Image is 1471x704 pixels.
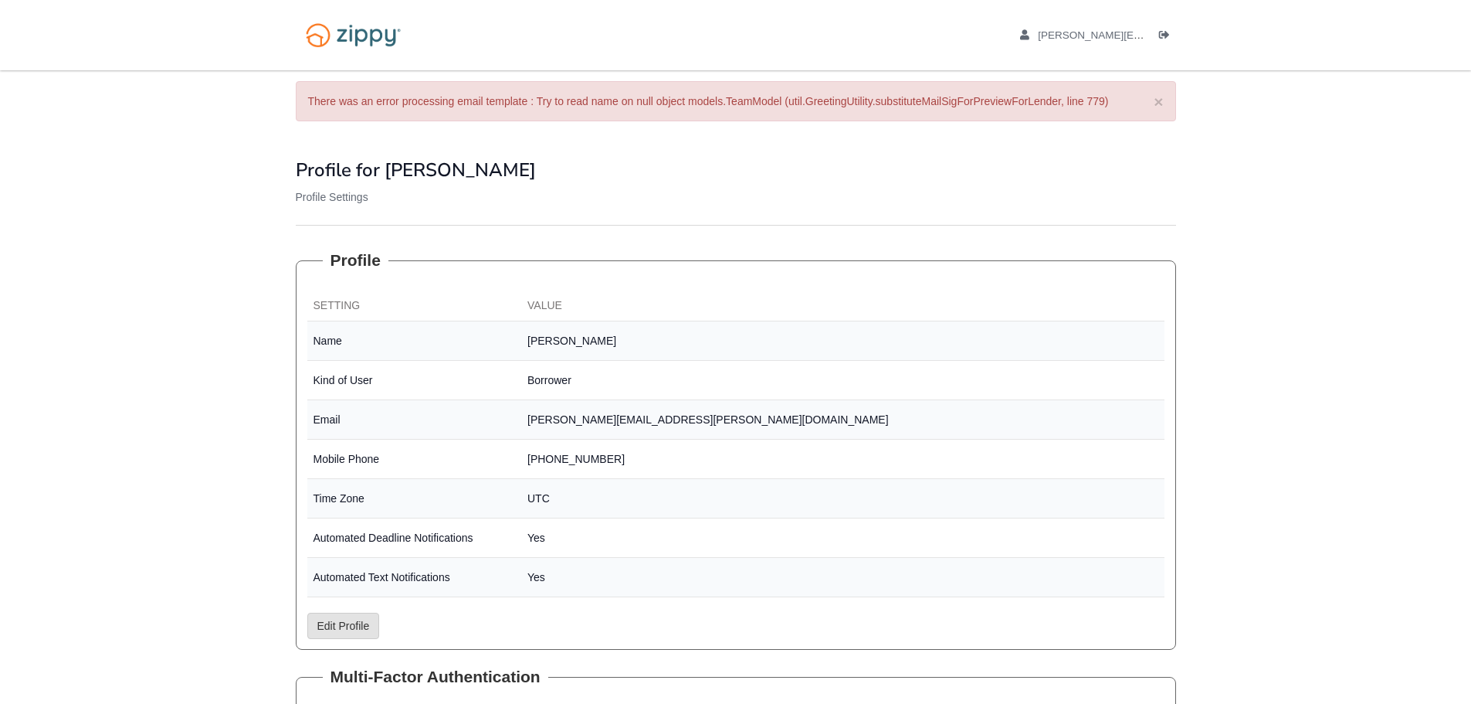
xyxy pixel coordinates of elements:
a: edit profile [1020,29,1387,45]
a: Log out [1159,29,1176,45]
a: Edit Profile [307,613,380,639]
td: UTC [521,479,1164,519]
span: jason.p.wilkinson@gmail.com [1038,29,1386,41]
td: Borrower [521,361,1164,400]
td: [PERSON_NAME][EMAIL_ADDRESS][PERSON_NAME][DOMAIN_NAME] [521,400,1164,440]
td: [PERSON_NAME] [521,321,1164,361]
td: Mobile Phone [307,440,522,479]
th: Value [521,291,1164,321]
td: [PHONE_NUMBER] [521,440,1164,479]
button: × [1154,94,1163,110]
td: Automated Deadline Notifications [307,519,522,558]
td: Time Zone [307,479,522,519]
legend: Multi-Factor Authentication [323,665,548,689]
td: Automated Text Notifications [307,558,522,597]
td: Yes [521,558,1164,597]
div: There was an error processing email template : Try to read name on null object models.TeamModel (... [296,81,1176,121]
th: Setting [307,291,522,321]
h1: Profile for [PERSON_NAME] [296,160,1176,180]
p: Profile Settings [296,189,1176,205]
td: Name [307,321,522,361]
td: Email [307,400,522,440]
img: Logo [296,15,411,55]
td: Yes [521,519,1164,558]
legend: Profile [323,249,388,272]
td: Kind of User [307,361,522,400]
